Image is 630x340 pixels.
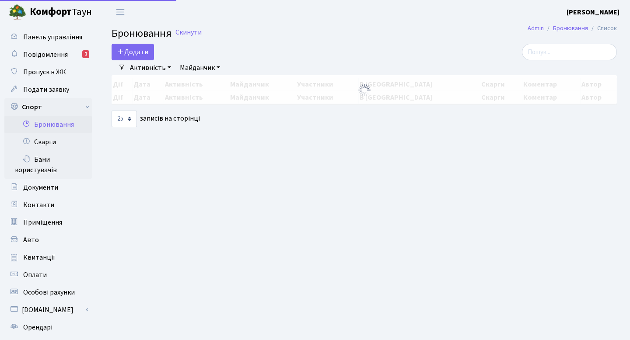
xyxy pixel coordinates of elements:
a: Активність [126,60,175,75]
span: Таун [30,5,92,20]
span: Приміщення [23,218,62,227]
a: Скинути [175,28,202,37]
a: [DOMAIN_NAME] [4,301,92,319]
a: Оплати [4,266,92,284]
li: Список [588,24,617,33]
span: Авто [23,235,39,245]
a: Контакти [4,196,92,214]
span: Квитанції [23,253,55,262]
a: [PERSON_NAME] [567,7,619,17]
button: Додати [112,44,154,60]
a: Квитанції [4,249,92,266]
a: Подати заявку [4,81,92,98]
div: 1 [82,50,89,58]
span: Панель управління [23,32,82,42]
img: logo.png [9,3,26,21]
a: Особові рахунки [4,284,92,301]
input: Пошук... [522,44,617,60]
a: Панель управління [4,28,92,46]
span: Орендарі [23,323,52,332]
a: Авто [4,231,92,249]
a: Бани користувачів [4,151,92,179]
span: Особові рахунки [23,288,75,297]
nav: breadcrumb [514,19,630,38]
a: Пропуск в ЖК [4,63,92,81]
span: Повідомлення [23,50,68,59]
span: Бронювання [112,26,171,41]
a: Приміщення [4,214,92,231]
span: Подати заявку [23,85,69,94]
select: записів на сторінці [112,111,137,127]
span: Оплати [23,270,47,280]
a: Бронювання [553,24,588,33]
span: Контакти [23,200,54,210]
a: Admin [528,24,544,33]
a: Майданчик [176,60,224,75]
b: Комфорт [30,5,72,19]
a: Бронювання [4,116,92,133]
a: Повідомлення1 [4,46,92,63]
a: Орендарі [4,319,92,336]
span: Документи [23,183,58,192]
label: записів на сторінці [112,111,200,127]
a: Документи [4,179,92,196]
a: Спорт [4,98,92,116]
span: Пропуск в ЖК [23,67,66,77]
img: Обробка... [357,83,371,97]
a: Скарги [4,133,92,151]
button: Переключити навігацію [109,5,131,19]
